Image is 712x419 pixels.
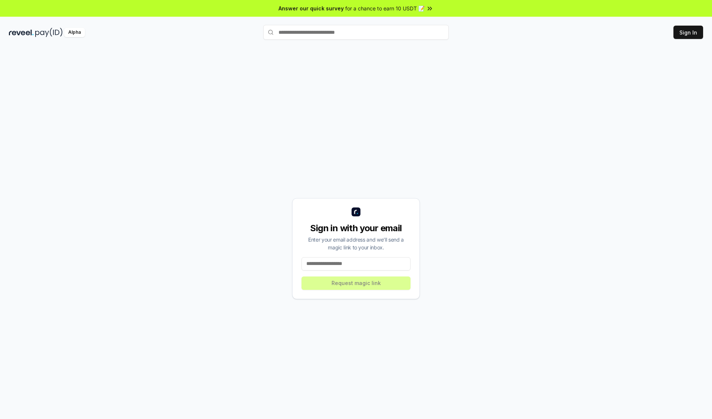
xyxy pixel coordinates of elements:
img: pay_id [35,28,63,37]
img: reveel_dark [9,28,34,37]
span: for a chance to earn 10 USDT 📝 [345,4,425,12]
img: logo_small [352,207,360,216]
span: Answer our quick survey [278,4,344,12]
div: Alpha [64,28,85,37]
div: Enter your email address and we’ll send a magic link to your inbox. [301,236,411,251]
div: Sign in with your email [301,222,411,234]
button: Sign In [673,26,703,39]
